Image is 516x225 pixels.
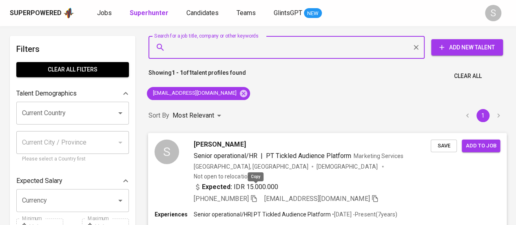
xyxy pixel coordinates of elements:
div: Most Relevant [173,108,224,123]
div: S [155,139,179,164]
p: Experiences [155,210,194,218]
button: Clear [410,42,422,53]
button: Open [115,107,126,119]
div: IDR 15.000.000 [194,182,278,192]
span: [DEMOGRAPHIC_DATA] [317,162,379,170]
div: S [485,5,501,21]
button: Save [431,139,457,152]
button: Add New Talent [431,39,503,56]
a: Teams [237,8,257,18]
p: Expected Salary [16,176,62,186]
button: Add to job [462,139,500,152]
p: Talent Demographics [16,89,77,98]
span: Marketing Services [354,152,403,159]
a: GlintsGPT NEW [274,8,322,18]
span: [EMAIL_ADDRESS][DOMAIN_NAME] [264,195,370,203]
span: Candidates [186,9,219,17]
p: Senior operational/HR | PT Tickled Audience Platform [194,210,331,218]
div: Expected Salary [16,173,129,189]
span: PT Tickled Audience Platform [266,151,352,159]
span: | [261,151,263,160]
span: Add to job [466,141,496,150]
button: Clear All filters [16,62,129,77]
span: [PERSON_NAME] [194,139,246,149]
p: Showing of talent profiles found [148,69,246,84]
span: [PHONE_NUMBER] [194,195,248,203]
a: Jobs [97,8,113,18]
p: Not open to relocation [194,172,250,180]
nav: pagination navigation [460,109,506,122]
div: [EMAIL_ADDRESS][DOMAIN_NAME] [147,87,250,100]
span: [EMAIL_ADDRESS][DOMAIN_NAME] [147,89,241,97]
span: GlintsGPT [274,9,302,17]
b: 1 [189,69,192,76]
b: 1 - 1 [172,69,183,76]
p: Sort By [148,111,169,120]
b: Expected: [202,182,232,192]
div: Superpowered [10,9,62,18]
div: Talent Demographics [16,85,129,102]
a: Superpoweredapp logo [10,7,74,19]
span: Add New Talent [438,42,496,53]
button: page 1 [476,109,489,122]
p: Most Relevant [173,111,214,120]
span: NEW [304,9,322,18]
img: app logo [63,7,74,19]
span: Teams [237,9,256,17]
span: Clear All [454,71,482,81]
div: [GEOGRAPHIC_DATA], [GEOGRAPHIC_DATA] [194,162,308,170]
span: Save [435,141,453,150]
button: Clear All [451,69,485,84]
p: • [DATE] - Present ( 7 years ) [331,210,397,218]
h6: Filters [16,42,129,56]
p: Please select a Country first [22,155,123,163]
span: Clear All filters [23,65,122,75]
b: Superhunter [130,9,168,17]
button: Open [115,195,126,206]
a: Candidates [186,8,220,18]
span: Senior operational/HR [194,151,257,159]
span: Jobs [97,9,112,17]
a: Superhunter [130,8,170,18]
